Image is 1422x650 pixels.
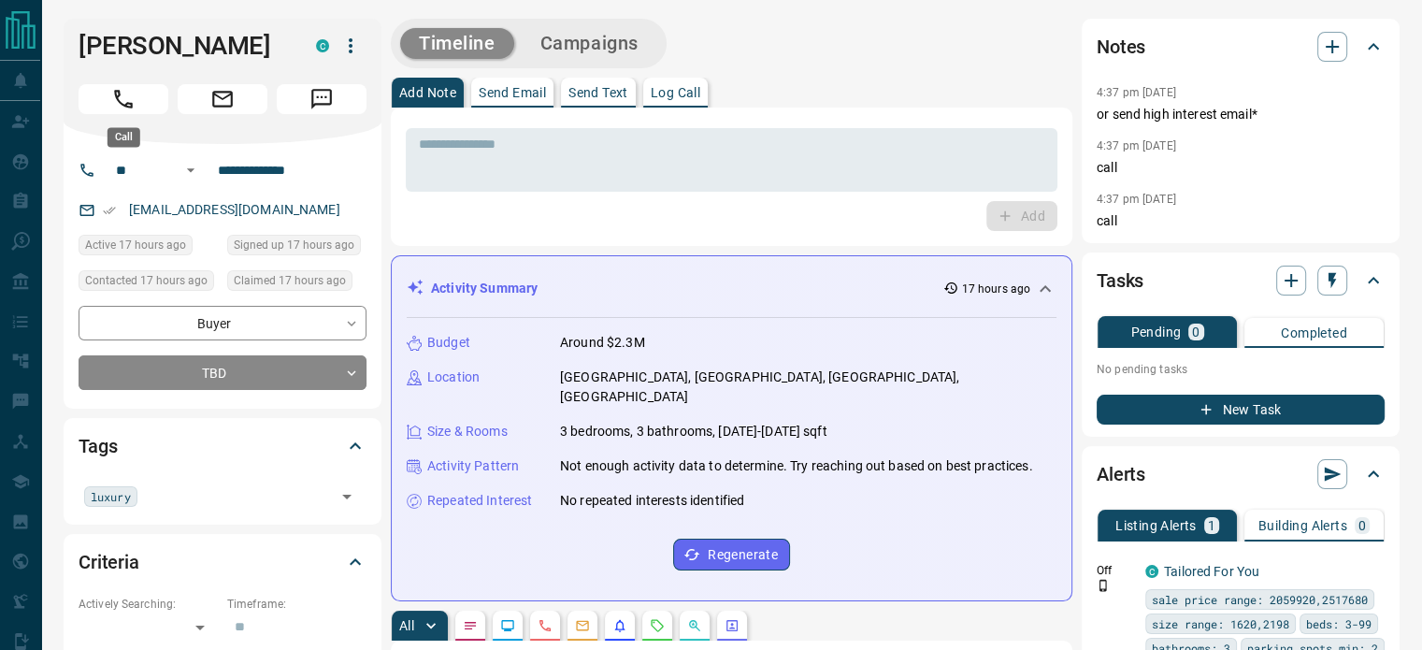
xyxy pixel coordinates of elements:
span: Active 17 hours ago [85,236,186,254]
p: Listing Alerts [1115,519,1197,532]
div: condos.ca [1145,565,1158,578]
svg: Listing Alerts [612,618,627,633]
button: Regenerate [673,539,790,571]
span: luxury [91,487,131,506]
div: Call [108,127,140,147]
a: [EMAIL_ADDRESS][DOMAIN_NAME] [129,202,340,217]
p: Budget [427,333,470,353]
div: Activity Summary17 hours ago [407,271,1056,306]
p: [GEOGRAPHIC_DATA], [GEOGRAPHIC_DATA], [GEOGRAPHIC_DATA], [GEOGRAPHIC_DATA] [560,368,1056,407]
a: Tailored For You [1164,564,1259,579]
div: TBD [79,355,366,390]
svg: Lead Browsing Activity [500,618,515,633]
div: condos.ca [316,39,329,52]
div: Notes [1097,24,1385,69]
button: Open [334,484,360,510]
p: Send Text [568,86,628,99]
p: 0 [1358,519,1366,532]
span: Signed up 17 hours ago [234,236,354,254]
p: Activity Pattern [427,456,519,476]
svg: Emails [575,618,590,633]
span: sale price range: 2059920,2517680 [1152,590,1368,609]
svg: Notes [463,618,478,633]
p: Repeated Interest [427,491,532,511]
p: Timeframe: [227,596,366,613]
p: Building Alerts [1258,519,1347,532]
div: Alerts [1097,452,1385,497]
p: Actively Searching: [79,596,218,613]
span: size range: 1620,2198 [1152,614,1289,633]
svg: Agent Actions [725,618,740,633]
span: Message [277,84,366,114]
div: Tags [79,424,366,469]
span: Claimed 17 hours ago [234,271,346,290]
span: Email [178,84,267,114]
button: New Task [1097,395,1385,425]
p: Log Call [651,86,700,99]
p: 4:37 pm [DATE] [1097,86,1176,99]
p: Off [1097,562,1134,579]
svg: Requests [650,618,665,633]
p: 1 [1208,519,1215,532]
button: Timeline [400,28,514,59]
p: No repeated interests identified [560,491,744,511]
p: 17 hours ago [962,281,1030,297]
span: Call [79,84,168,114]
button: Open [180,159,202,181]
svg: Email Verified [103,204,116,217]
p: Send Email [479,86,546,99]
p: call [1097,158,1385,178]
div: Tasks [1097,258,1385,303]
p: 3 bedrooms, 3 bathrooms, [DATE]-[DATE] sqft [560,422,827,441]
p: Pending [1130,325,1181,339]
p: Completed [1281,326,1347,339]
p: or send high interest email* [1097,105,1385,124]
p: 4:37 pm [DATE] [1097,139,1176,152]
svg: Calls [538,618,553,633]
div: Fri Sep 12 2025 [79,235,218,261]
div: Criteria [79,540,366,585]
button: Campaigns [522,28,657,59]
p: Size & Rooms [427,422,508,441]
p: Location [427,368,480,387]
p: All [399,619,414,632]
p: 4:37 pm [DATE] [1097,193,1176,206]
span: Contacted 17 hours ago [85,271,208,290]
p: call [1097,211,1385,231]
div: Buyer [79,306,366,340]
h2: Notes [1097,32,1145,62]
span: beds: 3-99 [1306,614,1372,633]
svg: Push Notification Only [1097,579,1110,592]
p: 0 [1192,325,1199,339]
h1: [PERSON_NAME] [79,31,288,61]
h2: Tags [79,431,117,461]
div: Fri Sep 12 2025 [227,235,366,261]
svg: Opportunities [687,618,702,633]
div: Fri Sep 12 2025 [79,270,218,296]
h2: Alerts [1097,459,1145,489]
div: Fri Sep 12 2025 [227,270,366,296]
p: Activity Summary [431,279,538,298]
h2: Tasks [1097,266,1143,296]
p: Not enough activity data to determine. Try reaching out based on best practices. [560,456,1033,476]
p: Add Note [399,86,456,99]
h2: Criteria [79,547,139,577]
p: No pending tasks [1097,355,1385,383]
p: Around $2.3M [560,333,645,353]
